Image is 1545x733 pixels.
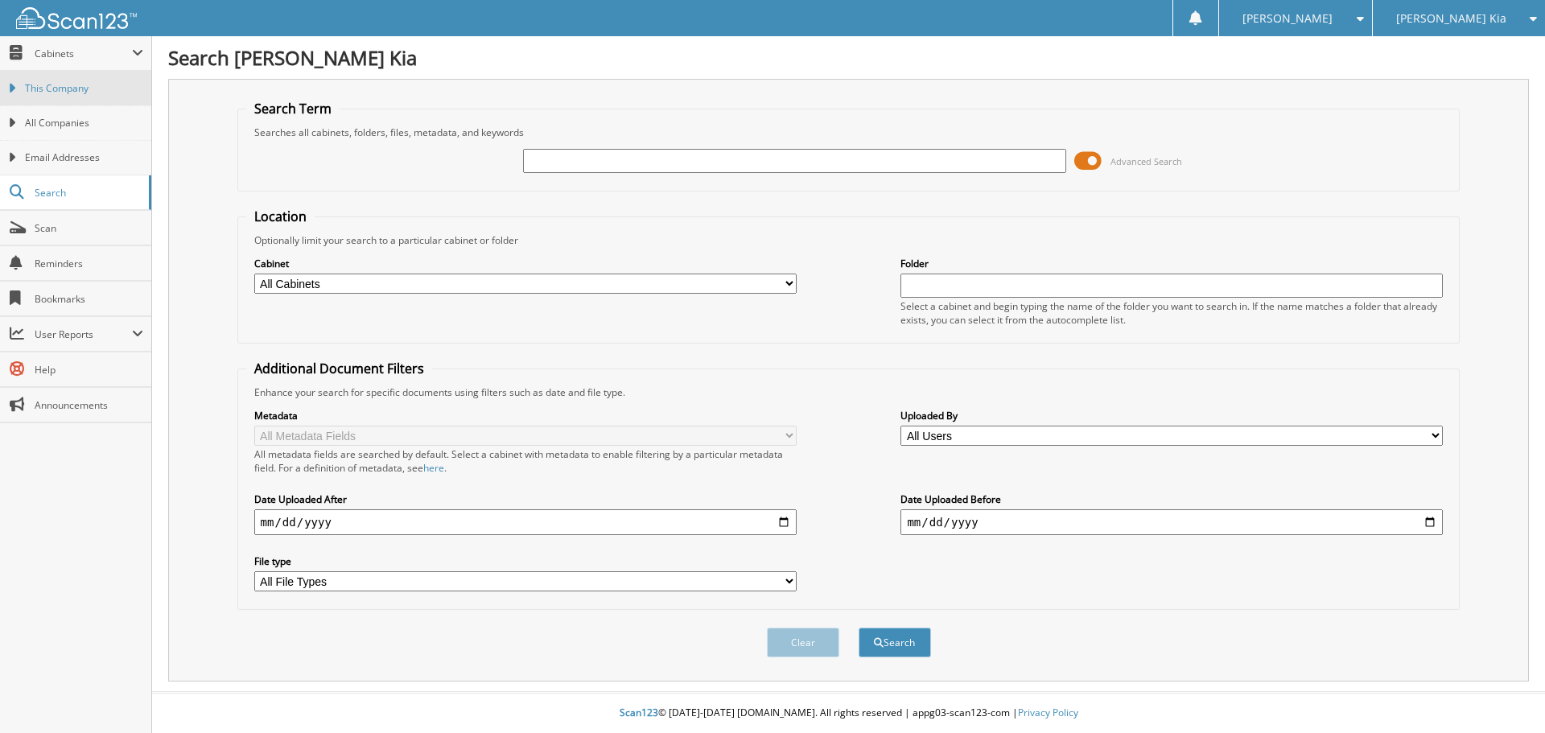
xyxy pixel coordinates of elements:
span: Scan [35,221,143,235]
label: Uploaded By [900,409,1443,422]
div: All metadata fields are searched by default. Select a cabinet with metadata to enable filtering b... [254,447,797,475]
span: Scan123 [620,706,658,719]
span: Search [35,186,141,200]
span: User Reports [35,327,132,341]
label: Date Uploaded After [254,492,797,506]
div: © [DATE]-[DATE] [DOMAIN_NAME]. All rights reserved | appg03-scan123-com | [152,694,1545,733]
img: scan123-logo-white.svg [16,7,137,29]
label: Metadata [254,409,797,422]
span: Bookmarks [35,292,143,306]
label: Cabinet [254,257,797,270]
span: Reminders [35,257,143,270]
button: Clear [767,628,839,657]
label: Date Uploaded Before [900,492,1443,506]
legend: Additional Document Filters [246,360,432,377]
div: Optionally limit your search to a particular cabinet or folder [246,233,1452,247]
legend: Search Term [246,100,340,117]
legend: Location [246,208,315,225]
span: Announcements [35,398,143,412]
a: Privacy Policy [1018,706,1078,719]
div: Searches all cabinets, folders, files, metadata, and keywords [246,126,1452,139]
span: [PERSON_NAME] [1242,14,1333,23]
label: Folder [900,257,1443,270]
input: start [254,509,797,535]
span: All Companies [25,116,143,130]
input: end [900,509,1443,535]
h1: Search [PERSON_NAME] Kia [168,44,1529,71]
span: This Company [25,81,143,96]
a: here [423,461,444,475]
div: Enhance your search for specific documents using filters such as date and file type. [246,385,1452,399]
div: Select a cabinet and begin typing the name of the folder you want to search in. If the name match... [900,299,1443,327]
span: Help [35,363,143,377]
iframe: Chat Widget [1465,656,1545,733]
span: Cabinets [35,47,132,60]
span: Advanced Search [1110,155,1182,167]
span: Email Addresses [25,150,143,165]
span: [PERSON_NAME] Kia [1396,14,1506,23]
button: Search [859,628,931,657]
label: File type [254,554,797,568]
